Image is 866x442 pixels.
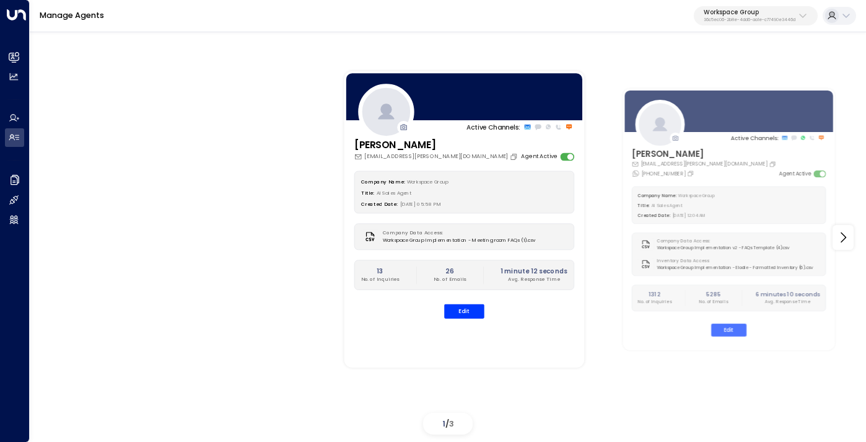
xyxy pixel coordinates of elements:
span: [DATE] 05:58 PM [400,201,441,207]
h3: [PERSON_NAME] [354,138,520,152]
span: 1 [442,418,445,429]
button: Workspace Group36c5ec06-2b8e-4dd6-aa1e-c77490e3446d [694,6,818,26]
h2: 5285 [699,290,728,299]
span: AI Sales Agent [652,203,683,208]
span: Workspace Group Implementation v2 - FAQs Template (4).csv [657,244,790,250]
h2: 1 minute 12 seconds [501,266,567,275]
div: [PHONE_NUMBER] [632,169,696,177]
span: Workspace Group Implementation - Elodie - Formatted Inventory (6).csv [657,264,813,270]
label: Company Name: [638,193,676,198]
button: Copy [510,152,520,161]
div: [EMAIL_ADDRESS][PERSON_NAME][DOMAIN_NAME] [632,161,778,168]
h2: 26 [434,266,466,275]
h2: 1312 [638,290,671,299]
p: 36c5ec06-2b8e-4dd6-aa1e-c77490e3446d [704,17,795,22]
span: Workspace Group Implementation - Meeting room FAQs (1).csv [383,237,535,244]
span: Workspace Group [678,193,715,198]
h3: [PERSON_NAME] [632,148,778,161]
label: Created Date: [361,201,398,207]
button: Copy [687,170,696,177]
button: Copy [769,161,778,167]
span: 3 [449,418,454,429]
p: No. of Emails [434,276,466,283]
label: Inventory Data Access: [657,258,810,264]
p: Active Channels: [466,122,520,131]
div: [EMAIL_ADDRESS][PERSON_NAME][DOMAIN_NAME] [354,152,520,161]
label: Agent Active [521,152,557,161]
label: Created Date: [638,213,670,218]
div: / [423,413,473,435]
button: Edit [444,304,484,318]
span: AI Sales Agent [377,189,412,195]
span: Workspace Group [407,178,448,184]
label: Company Data Access: [383,229,531,237]
p: Avg. Response Time [501,276,567,283]
h2: 13 [361,266,399,275]
p: No. of Inquiries [638,299,671,305]
h2: 6 minutes 10 seconds [756,290,820,299]
p: No. of Inquiries [361,276,399,283]
span: [DATE] 12:04 AM [672,213,706,218]
label: Title: [361,189,374,195]
label: Agent Active [779,170,811,177]
label: Title: [638,203,650,208]
p: Workspace Group [704,9,795,16]
p: Avg. Response Time [756,299,820,305]
button: Edit [711,324,746,337]
p: Active Channels: [731,133,779,142]
p: No. of Emails [699,299,728,305]
label: Company Name: [361,178,405,184]
label: Company Data Access: [657,238,786,244]
a: Manage Agents [40,10,104,20]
